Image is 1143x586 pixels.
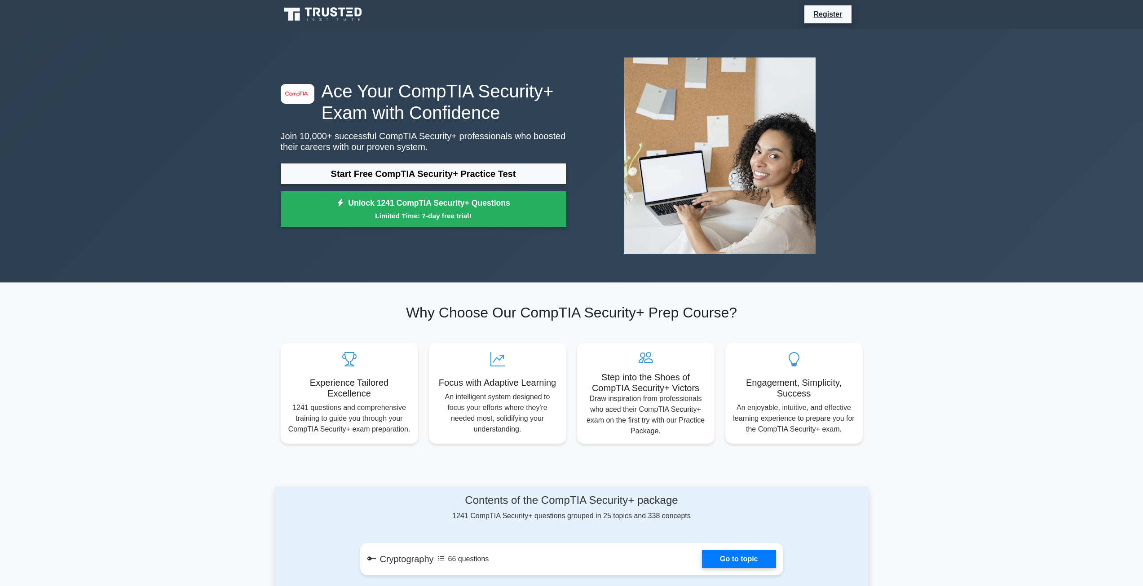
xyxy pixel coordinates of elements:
[702,550,776,568] a: Go to topic
[436,377,559,388] h5: Focus with Adaptive Learning
[281,163,566,185] a: Start Free CompTIA Security+ Practice Test
[808,9,847,20] a: Register
[281,131,566,152] p: Join 10,000+ successful CompTIA Security+ professionals who boosted their careers with our proven...
[733,402,856,435] p: An enjoyable, intuitive, and effective learning experience to prepare you for the CompTIA Securit...
[281,304,863,321] h2: Why Choose Our CompTIA Security+ Prep Course?
[281,80,566,123] h1: Ace Your CompTIA Security+ Exam with Confidence
[292,211,555,221] small: Limited Time: 7-day free trial!
[360,494,783,521] div: 1241 CompTIA Security+ questions grouped in 25 topics and 338 concepts
[733,377,856,399] h5: Engagement, Simplicity, Success
[281,191,566,227] a: Unlock 1241 CompTIA Security+ QuestionsLimited Time: 7-day free trial!
[584,372,707,393] h5: Step into the Shoes of CompTIA Security+ Victors
[360,494,783,507] h4: Contents of the CompTIA Security+ package
[288,402,411,435] p: 1241 questions and comprehensive training to guide you through your CompTIA Security+ exam prepar...
[288,377,411,399] h5: Experience Tailored Excellence
[436,392,559,435] p: An intelligent system designed to focus your efforts where they're needed most, solidifying your ...
[584,393,707,436] p: Draw inspiration from professionals who aced their CompTIA Security+ exam on the first try with o...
